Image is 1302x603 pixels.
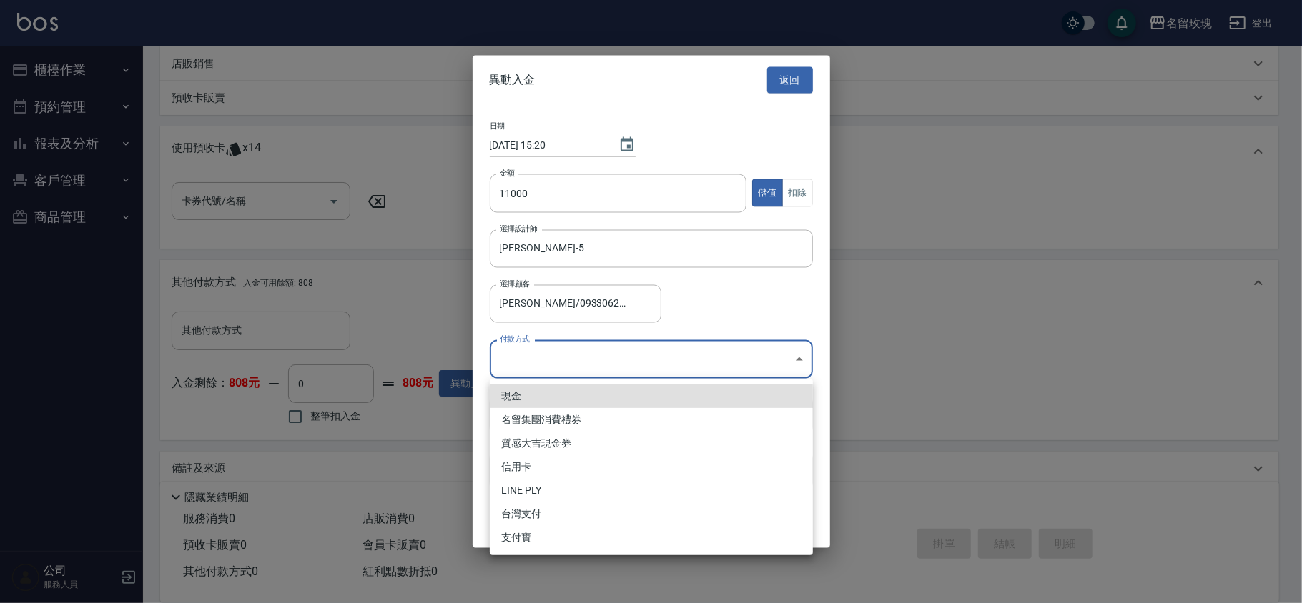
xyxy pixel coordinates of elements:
[490,455,813,479] li: 信用卡
[490,384,813,408] li: 現金
[490,432,813,455] li: 質感大吉現金券
[490,479,813,502] li: LINE PLY
[490,526,813,549] li: 支付寶
[490,408,813,432] li: 名留集團消費禮券
[490,502,813,526] li: 台灣支付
